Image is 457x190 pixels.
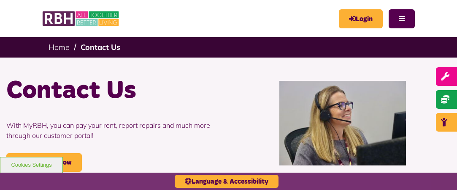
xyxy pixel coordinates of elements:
button: Navigation [389,9,415,28]
button: Language & Accessibility [175,175,279,188]
a: MyRBH [339,9,383,28]
a: Visit MyRBH Now [6,153,82,172]
p: With MyRBH, you can pay your rent, report repairs and much more through our customer portal! [6,107,222,153]
a: Home [49,42,70,52]
h1: Contact Us [6,74,222,107]
img: Contact Centre February 2024 (1) [279,81,406,165]
img: RBH [42,8,120,29]
iframe: Netcall Web Assistant for live chat [419,152,457,190]
a: Contact Us [81,42,120,52]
